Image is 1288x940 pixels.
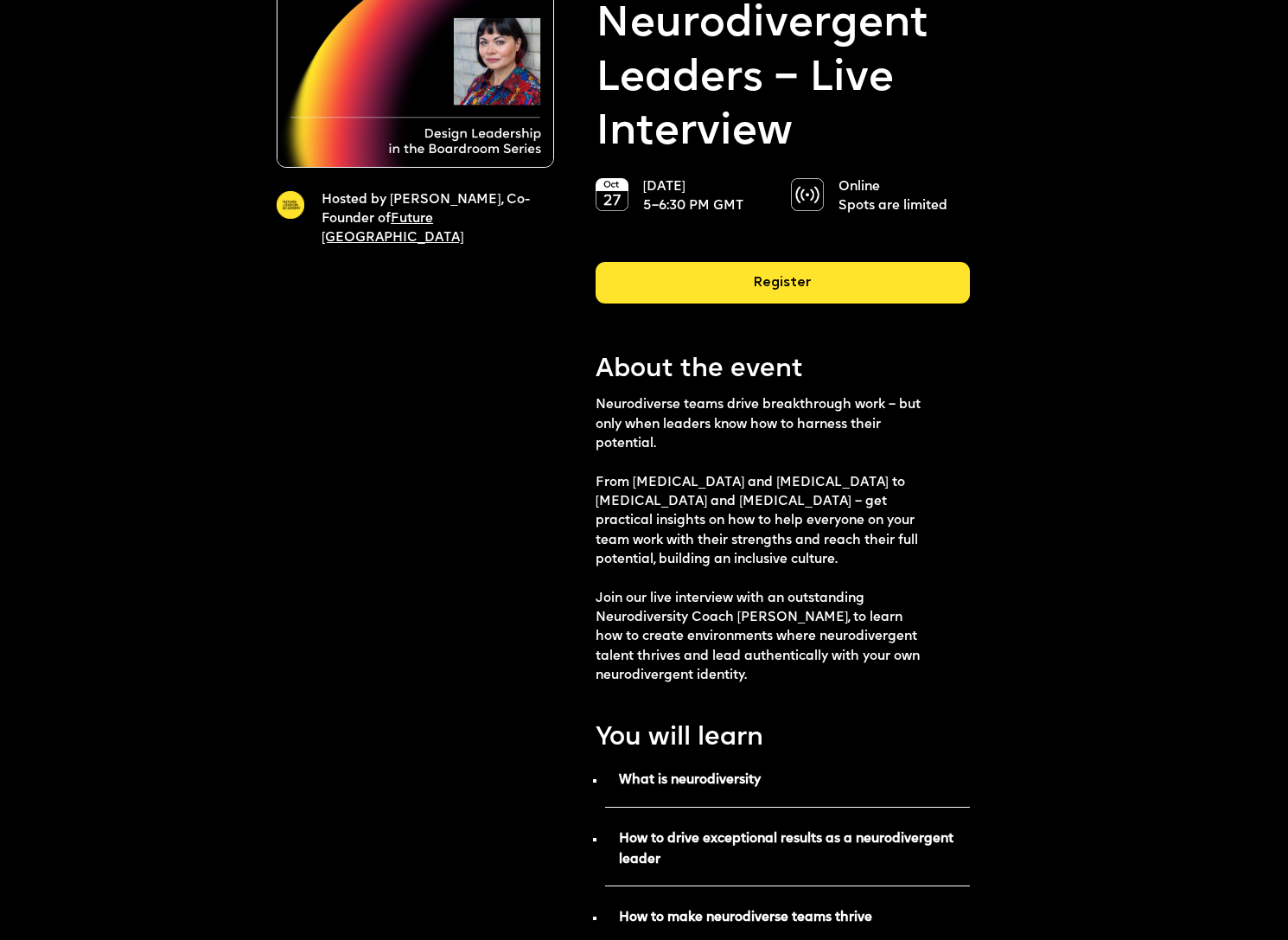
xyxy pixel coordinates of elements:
[596,396,933,686] p: Neurodiverse teams drive breakthrough work – but only when leaders know how to harness their pote...
[619,833,953,866] strong: How to drive exceptional results as a neurodivergent leader
[596,720,970,757] p: You will learn
[596,262,970,317] a: Register
[596,352,970,388] p: About the event
[619,774,761,787] strong: What is neurodiversity
[322,213,464,245] a: Future [GEOGRAPHIC_DATA]
[838,178,956,217] p: Online Spots are limited
[277,191,304,219] img: A yellow circle with Future London Academy logo
[643,178,761,217] p: [DATE] 5–6:30 PM GMT
[596,262,970,304] div: Register
[619,911,872,924] strong: How to make neurodiverse teams thrive
[322,191,531,249] p: Hosted by [PERSON_NAME], Co-Founder of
